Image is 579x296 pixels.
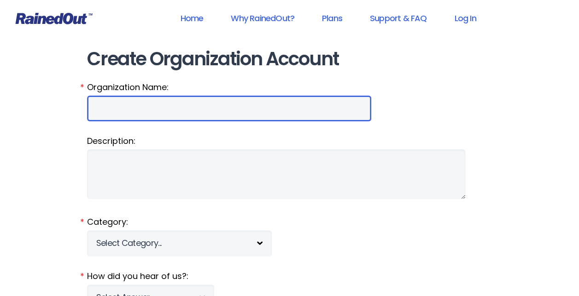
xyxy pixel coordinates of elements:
[358,8,439,28] a: Support & FAQ
[442,8,488,28] a: Log In
[310,8,354,28] a: Plans
[87,216,492,228] label: Category:
[87,49,492,69] h1: Create Organization Account
[168,8,215,28] a: Home
[87,81,492,93] label: Organization Name:
[219,8,306,28] a: Why RainedOut?
[87,270,492,282] label: How did you hear of us?:
[87,135,492,147] label: Description:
